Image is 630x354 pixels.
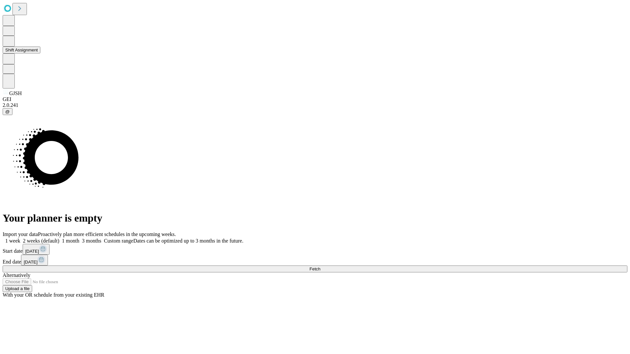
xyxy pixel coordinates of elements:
[3,96,627,102] div: GEI
[62,238,79,244] span: 1 month
[3,47,40,53] button: Shift Assignment
[3,292,104,298] span: With your OR schedule from your existing EHR
[3,285,32,292] button: Upload a file
[3,265,627,272] button: Fetch
[3,244,627,255] div: Start date
[5,238,20,244] span: 1 week
[3,102,627,108] div: 2.0.241
[25,249,39,254] span: [DATE]
[133,238,243,244] span: Dates can be optimized up to 3 months in the future.
[3,272,30,278] span: Alternatively
[23,244,50,255] button: [DATE]
[21,255,48,265] button: [DATE]
[23,238,59,244] span: 2 weeks (default)
[3,108,12,115] button: @
[309,266,320,271] span: Fetch
[5,109,10,114] span: @
[24,260,37,265] span: [DATE]
[82,238,101,244] span: 3 months
[3,231,38,237] span: Import your data
[9,90,22,96] span: GJSH
[38,231,176,237] span: Proactively plan more efficient schedules in the upcoming weeks.
[3,212,627,224] h1: Your planner is empty
[3,255,627,265] div: End date
[104,238,133,244] span: Custom range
